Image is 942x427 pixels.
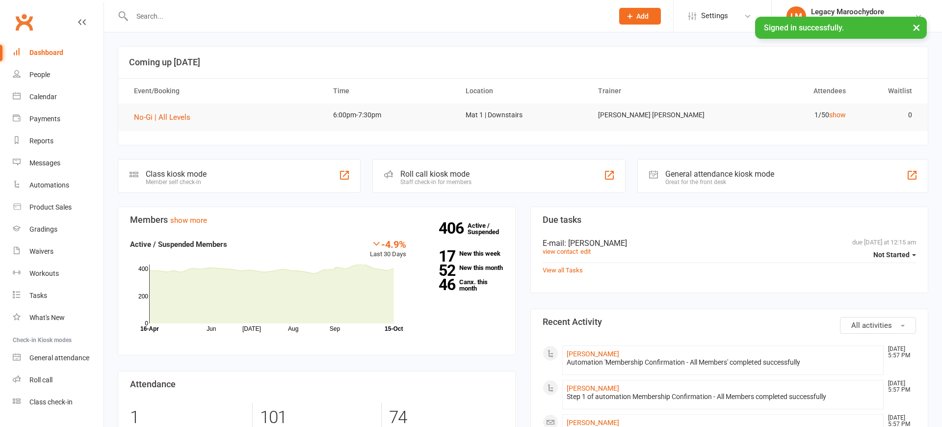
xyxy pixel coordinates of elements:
[468,215,511,242] a: 406Active / Suspended
[589,79,722,104] th: Trainer
[13,152,104,174] a: Messages
[883,346,916,359] time: [DATE] 5:57 PM
[589,104,722,127] td: [PERSON_NAME] [PERSON_NAME]
[636,12,649,20] span: Add
[829,111,846,119] a: show
[29,292,47,299] div: Tasks
[129,57,917,67] h3: Coming up [DATE]
[665,179,774,186] div: Great for the front desk
[29,137,53,145] div: Reports
[13,108,104,130] a: Payments
[29,93,57,101] div: Calendar
[439,221,468,236] strong: 406
[421,279,503,292] a: 46Canx. this month
[134,113,190,122] span: No-Gi | All Levels
[567,393,879,401] div: Step 1 of automation Membership Confirmation - All Members completed successfully
[665,169,774,179] div: General attendance kiosk mode
[722,79,854,104] th: Attendees
[13,263,104,285] a: Workouts
[13,218,104,240] a: Gradings
[29,181,69,189] div: Automations
[13,369,104,391] a: Roll call
[13,64,104,86] a: People
[567,358,879,367] div: Automation 'Membership Confirmation - All Members' completed successfully
[125,79,324,104] th: Event/Booking
[29,49,63,56] div: Dashboard
[701,5,728,27] span: Settings
[13,391,104,413] a: Class kiosk mode
[855,104,921,127] td: 0
[543,267,583,274] a: View all Tasks
[29,269,59,277] div: Workouts
[883,380,916,393] time: [DATE] 5:57 PM
[29,354,89,362] div: General attendance
[421,250,503,257] a: 17New this week
[840,317,916,334] button: All activities
[146,179,207,186] div: Member self check-in
[421,277,455,292] strong: 46
[324,79,457,104] th: Time
[130,215,503,225] h3: Members
[130,240,227,249] strong: Active / Suspended Members
[811,16,915,25] div: Legacy BJJ [GEOGRAPHIC_DATA]
[851,321,892,330] span: All activities
[370,239,406,260] div: Last 30 Days
[855,79,921,104] th: Waitlist
[619,8,661,25] button: Add
[29,115,60,123] div: Payments
[722,104,854,127] td: 1/50
[13,240,104,263] a: Waivers
[13,130,104,152] a: Reports
[421,265,503,271] a: 52New this month
[400,179,471,186] div: Staff check-in for members
[908,17,925,38] button: ×
[764,23,844,32] span: Signed in successfully.
[129,9,606,23] input: Search...
[457,79,589,104] th: Location
[13,347,104,369] a: General attendance kiosk mode
[370,239,406,249] div: -4.9%
[29,71,50,79] div: People
[567,384,619,392] a: [PERSON_NAME]
[786,6,806,26] div: LM
[29,203,72,211] div: Product Sales
[12,10,36,34] a: Clubworx
[400,169,471,179] div: Roll call kiosk mode
[873,246,916,264] button: Not Started
[421,263,455,278] strong: 52
[13,285,104,307] a: Tasks
[13,42,104,64] a: Dashboard
[543,215,916,225] h3: Due tasks
[146,169,207,179] div: Class kiosk mode
[170,216,207,225] a: show more
[29,247,53,255] div: Waivers
[29,376,52,384] div: Roll call
[29,225,57,233] div: Gradings
[564,239,627,248] span: : [PERSON_NAME]
[543,239,916,248] div: E-mail
[543,248,578,255] a: view contact
[29,314,65,321] div: What's New
[580,248,591,255] a: edit
[130,379,503,389] h3: Attendance
[567,350,619,358] a: [PERSON_NAME]
[13,196,104,218] a: Product Sales
[324,104,457,127] td: 6:00pm-7:30pm
[13,86,104,108] a: Calendar
[543,317,916,327] h3: Recent Activity
[13,174,104,196] a: Automations
[29,159,60,167] div: Messages
[811,7,915,16] div: Legacy Maroochydore
[134,111,197,123] button: No-Gi | All Levels
[457,104,589,127] td: Mat 1 | Downstairs
[567,419,619,427] a: [PERSON_NAME]
[873,251,910,259] span: Not Started
[29,398,73,406] div: Class check-in
[13,307,104,329] a: What's New
[421,249,455,264] strong: 17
